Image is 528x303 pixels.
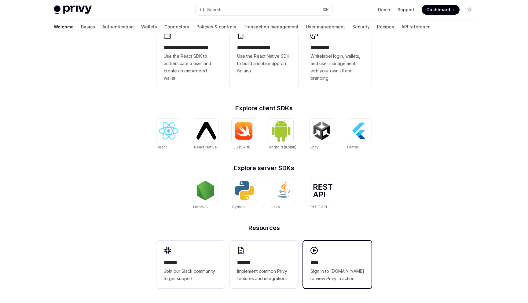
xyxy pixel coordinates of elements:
[313,184,332,197] img: REST API
[164,53,218,82] span: Use the React SDK to authenticate a user and create an embedded wallet.
[230,241,298,288] a: **** **Implement common Privy features and integrations.
[196,20,236,34] a: Policies & controls
[402,20,431,34] a: API reference
[377,20,394,34] a: Recipes
[271,119,291,142] img: Android (Kotlin)
[234,122,254,140] img: iOS (Swift)
[156,105,372,111] h2: Explore client SDKs
[464,5,474,15] button: Toggle dark mode
[194,119,218,150] a: React NativeReact Native
[156,225,372,231] h2: Resources
[422,5,460,15] a: Dashboard
[232,119,256,150] a: iOS (Swift)iOS (Swift)
[194,145,217,149] span: React Native
[237,53,291,75] span: Use the React Native SDK to build a mobile app on Solana.
[274,181,293,200] img: Java
[156,119,181,150] a: ReactReact
[141,20,157,34] a: Wallets
[310,53,364,82] span: Whitelabel login, wallets, and user management with your own UI and branding.
[207,6,224,13] div: Search...
[232,145,251,149] span: iOS (Swift)
[193,205,208,209] span: NodeJS
[312,121,332,141] img: Unity
[378,7,390,13] a: Demo
[159,122,178,140] img: React
[102,20,134,34] a: Authentication
[54,20,74,34] a: Welcome
[196,122,216,139] img: React Native
[156,145,167,149] span: React
[237,268,291,282] span: Implement common Privy features and integrations.
[303,241,372,288] a: ****Sign in to [DOMAIN_NAME] to view Privy in action.
[196,181,215,200] img: NodeJS
[398,7,414,13] a: Support
[271,205,280,209] span: Java
[164,20,189,34] a: Connectors
[303,26,372,88] a: **** *****Whitelabel login, wallets, and user management with your own UI and branding.
[347,119,372,150] a: FlutterFlutter
[310,145,319,149] span: Unity
[156,241,225,288] a: **** **Join our Slack community to get support.
[322,7,329,12] span: ⌘ K
[244,20,299,34] a: Transaction management
[352,20,370,34] a: Security
[310,268,364,282] span: Sign in to [DOMAIN_NAME] to view Privy in action.
[310,178,335,210] a: REST APIREST API
[271,178,296,210] a: JavaJava
[269,145,296,149] span: Android (Kotlin)
[232,178,257,210] a: PythonPython
[81,20,95,34] a: Basics
[269,119,296,150] a: Android (Kotlin)Android (Kotlin)
[347,145,358,149] span: Flutter
[164,268,218,282] span: Join our Slack community to get support.
[310,119,334,150] a: UnityUnity
[350,121,369,141] img: Flutter
[156,165,372,171] h2: Explore server SDKs
[235,181,254,200] img: Python
[196,4,332,15] button: Search...⌘K
[310,205,327,209] span: REST API
[232,205,245,209] span: Python
[193,178,218,210] a: NodeJSNodeJS
[427,7,450,13] span: Dashboard
[230,26,298,88] a: **** **** **** ***Use the React Native SDK to build a mobile app on Solana.
[54,5,92,14] img: light logo
[306,20,345,34] a: User management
